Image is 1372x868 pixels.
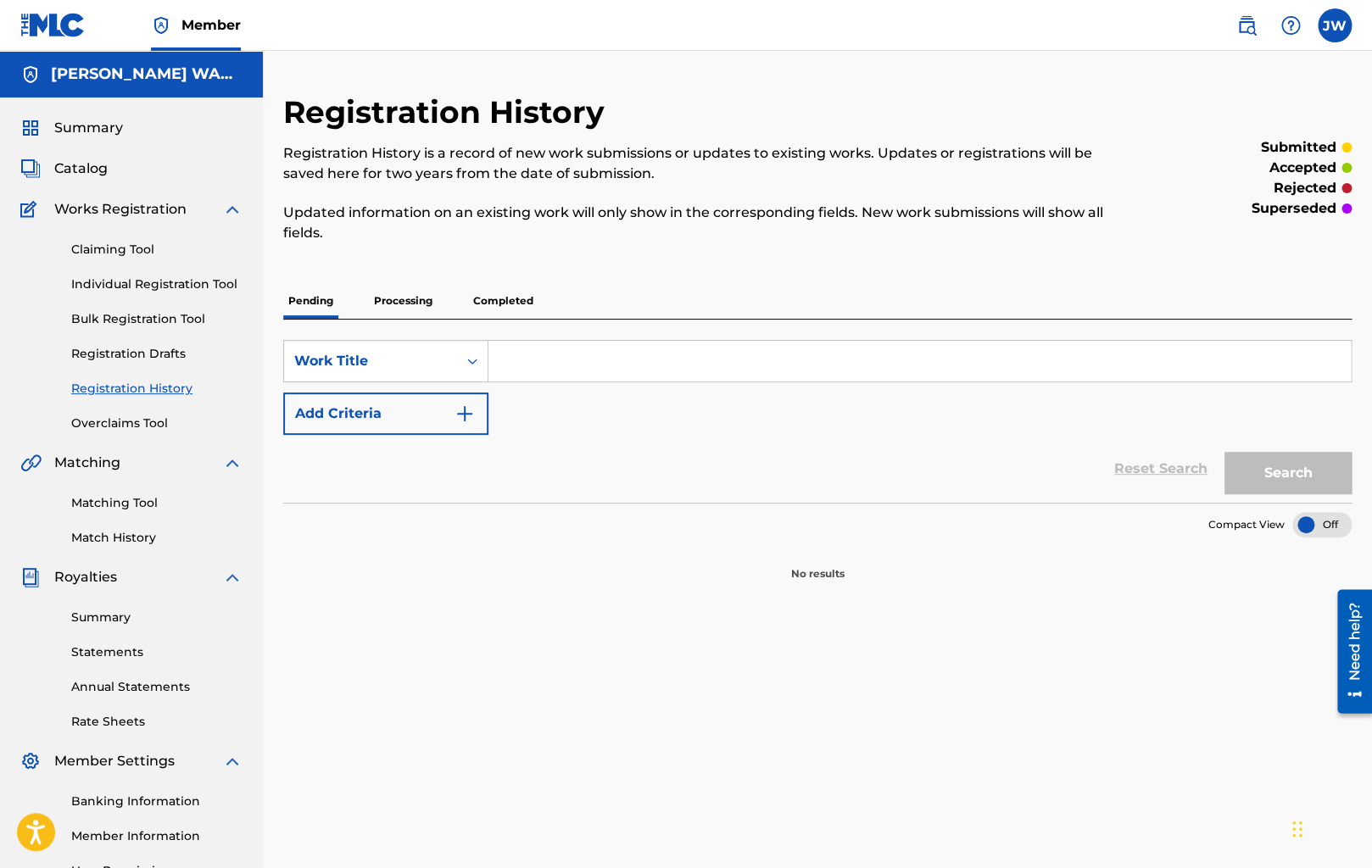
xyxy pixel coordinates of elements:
img: Catalog [20,159,41,179]
a: Matching Tool [71,494,243,512]
a: Match History [71,529,243,547]
img: Matching [20,453,42,473]
img: 9d2ae6d4665cec9f34b9.svg [455,403,475,424]
a: Statements [71,643,243,661]
span: Royalties [54,567,117,587]
p: Pending [283,283,338,319]
div: Drag [1292,804,1302,854]
p: accepted [1269,158,1336,178]
a: Registration History [71,380,243,398]
span: Compact View [1208,517,1285,532]
form: Search Form [283,340,1352,503]
img: search [1236,15,1257,36]
a: Individual Registration Tool [71,275,243,293]
img: expand [222,453,243,473]
a: Registration Drafts [71,345,243,363]
a: CatalogCatalog [20,159,108,179]
a: Overclaims Tool [71,415,243,432]
p: superseded [1252,198,1336,219]
img: Member Settings [20,751,41,771]
img: expand [222,199,243,220]
img: Works Registration [20,199,42,220]
img: MLC Logo [20,13,86,37]
iframe: Chat Widget [1287,787,1372,868]
img: Accounts [20,64,41,85]
img: Summary [20,118,41,138]
a: Rate Sheets [71,713,243,731]
span: Matching [54,453,120,473]
a: Bulk Registration Tool [71,310,243,328]
h2: Registration History [283,93,613,131]
a: SummarySummary [20,118,123,138]
p: No results [791,546,845,581]
a: Member Information [71,827,243,845]
a: Summary [71,609,243,626]
img: Top Rightsholder [151,15,171,36]
div: Help [1274,8,1308,42]
div: User Menu [1318,8,1352,42]
p: rejected [1274,178,1336,198]
img: Royalties [20,567,41,587]
p: Completed [468,283,538,319]
a: Public Search [1230,8,1263,42]
span: Member Settings [54,751,175,771]
img: expand [222,751,243,771]
div: Work Title [294,351,447,371]
p: submitted [1261,137,1336,158]
h5: JACOB WAKE UP PUBLISHING [51,64,243,84]
p: Updated information on an existing work will only show in the corresponding fields. New work subm... [283,203,1106,243]
p: Registration History is a record of new work submissions or updates to existing works. Updates or... [283,143,1106,184]
a: Claiming Tool [71,241,243,259]
span: Works Registration [54,199,187,220]
span: Summary [54,118,123,138]
a: Annual Statements [71,678,243,696]
img: expand [222,567,243,587]
button: Add Criteria [283,392,488,435]
span: Catalog [54,159,108,179]
span: Member [181,15,241,35]
img: help [1280,15,1301,36]
p: Processing [369,283,438,319]
iframe: Resource Center [1325,581,1372,722]
a: Banking Information [71,793,243,810]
